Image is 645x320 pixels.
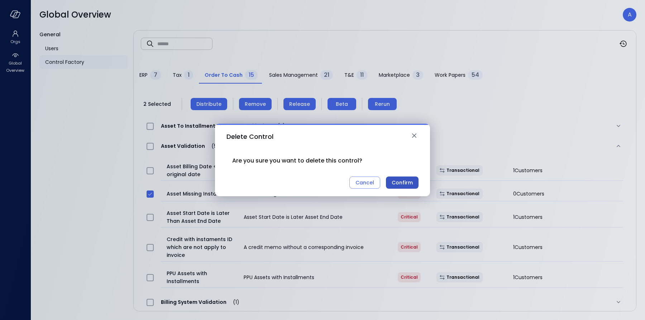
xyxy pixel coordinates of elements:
button: Cancel [349,177,380,189]
span: Delete Control [226,132,273,141]
div: Cancel [355,178,374,187]
button: Confirm [386,177,419,189]
div: Confirm [392,178,413,187]
span: Are you sure you want to delete this control? [232,156,362,165]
